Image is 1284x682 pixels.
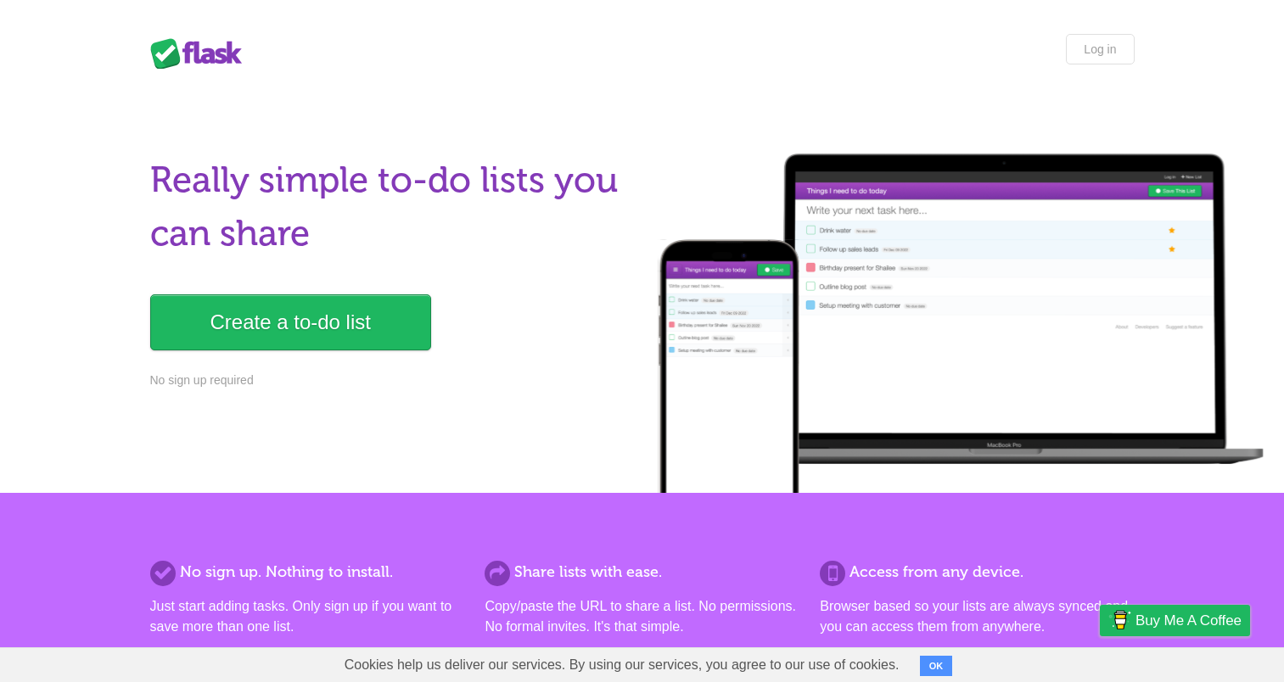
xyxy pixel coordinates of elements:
[1100,605,1250,636] a: Buy me a coffee
[1135,606,1242,635] span: Buy me a coffee
[150,294,431,350] a: Create a to-do list
[485,596,799,637] p: Copy/paste the URL to share a list. No permissions. No formal invites. It's that simple.
[1108,606,1131,634] img: Buy me a coffee
[820,596,1134,637] p: Browser based so your lists are always synced and you can access them from anywhere.
[150,154,632,260] h1: Really simple to-do lists you can share
[150,372,632,389] p: No sign up required
[150,596,464,637] p: Just start adding tasks. Only sign up if you want to save more than one list.
[820,561,1134,584] h2: Access from any device.
[328,648,917,682] span: Cookies help us deliver our services. By using our services, you agree to our use of cookies.
[1066,34,1134,64] a: Log in
[150,561,464,584] h2: No sign up. Nothing to install.
[920,656,953,676] button: OK
[150,38,252,69] div: Flask Lists
[485,561,799,584] h2: Share lists with ease.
